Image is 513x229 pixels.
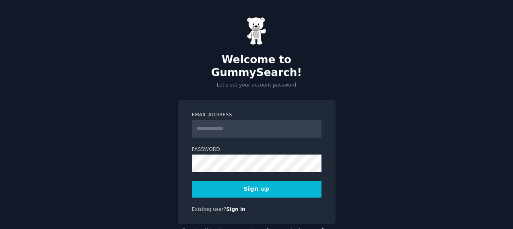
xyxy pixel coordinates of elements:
p: Let's set your account password [178,82,336,89]
label: Email Address [192,111,321,119]
button: Sign up [192,181,321,198]
span: Existing user? [192,206,227,212]
h2: Welcome to GummySearch! [178,54,336,79]
a: Sign in [226,206,245,212]
label: Password [192,146,321,153]
img: Gummy Bear [247,17,267,45]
